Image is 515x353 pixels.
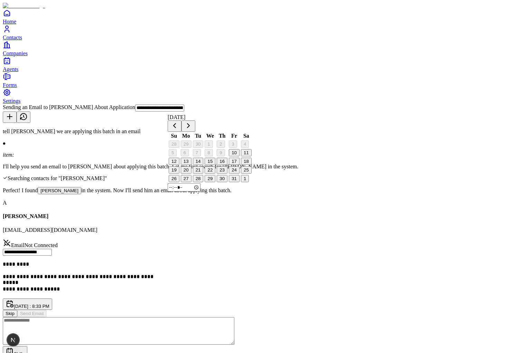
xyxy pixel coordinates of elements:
p: [EMAIL_ADDRESS][DOMAIN_NAME] [3,227,512,233]
th: Wednesday [204,133,216,139]
a: Forms [3,72,512,88]
h4: [PERSON_NAME] [3,213,512,219]
i: item: [3,152,14,158]
button: 4 [241,140,249,148]
button: 22 [205,166,215,174]
button: 26 [169,175,179,182]
button: Skip [3,310,17,317]
button: Send Email [17,310,46,317]
button: 29 [205,175,215,182]
th: Friday [228,133,240,139]
button: 27 [181,175,191,182]
button: New conversation [3,111,17,123]
th: Saturday [241,133,252,139]
button: 9 [217,149,225,156]
button: 19 [169,166,179,174]
button: 1 [241,175,249,182]
button: Go to next month [181,120,195,132]
span: Forms [3,82,17,88]
th: Thursday [216,133,228,139]
button: 13 [181,158,191,165]
button: 8 [205,149,213,156]
span: Companies [3,50,28,56]
button: 28 [169,140,179,148]
button: 17 [229,158,240,165]
div: A [3,200,512,206]
button: 28 [193,175,204,182]
button: 7 [193,149,201,156]
button: 29 [181,140,191,148]
button: 24 [229,166,240,174]
button: 14 [193,158,204,165]
a: Home [3,9,512,24]
button: Go to previous month [168,120,181,132]
button: 30 [193,140,204,148]
span: Sending an Email to [PERSON_NAME] About Application [3,104,135,110]
button: 21 [193,166,204,174]
div: [DATE] [168,114,253,120]
button: 5 [169,149,177,156]
span: Email Not Connected [11,242,58,248]
button: 18 [241,158,252,165]
button: 16 [217,158,227,165]
a: Agents [3,57,512,72]
button: [PERSON_NAME] [38,187,81,194]
p: tell [PERSON_NAME] we are applying this batch in an email [3,128,512,135]
th: Monday [180,133,192,139]
span: Contacts [3,35,22,40]
img: Item Brain Logo [3,3,45,9]
span: Agents [3,66,18,72]
button: 3 [229,140,237,148]
a: Settings [3,88,512,104]
a: Companies [3,41,512,56]
th: Sunday [168,133,180,139]
div: Searching contacts for "[PERSON_NAME]" [3,175,512,182]
button: View history [17,111,30,123]
span: Settings [3,98,21,104]
button: 2 [217,140,225,148]
button: 12 [169,158,179,165]
button: [DATE] : 8:33 PM [3,298,52,310]
span: Home [3,19,16,24]
button: 11 [241,149,252,156]
p: Perfect! I found in the system. Now I'll send him an email about applying this batch. [3,187,512,194]
button: 6 [181,149,189,156]
button: 30 [217,175,227,182]
button: 31 [229,175,240,182]
button: 1 [205,140,213,148]
th: Tuesday [193,133,204,139]
a: Contacts [3,25,512,40]
button: 15 [205,158,215,165]
p: I'll help you send an email to [PERSON_NAME] about applying this batch. Let me first search for [... [3,164,512,170]
button: 23 [217,166,227,174]
button: 25 [241,166,252,174]
button: 20 [181,166,191,174]
button: 10 [229,149,240,156]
